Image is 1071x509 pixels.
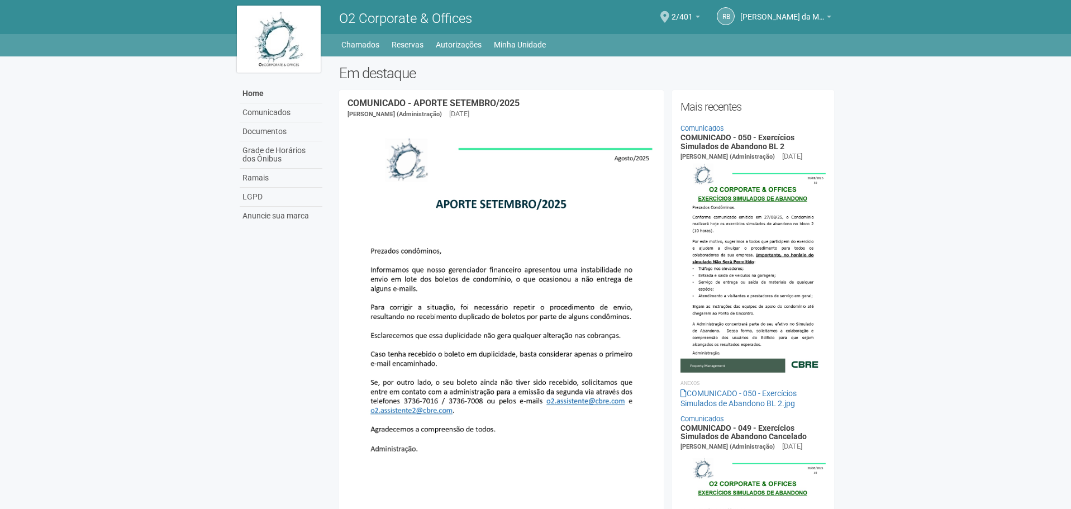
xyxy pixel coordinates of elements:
[782,441,802,451] div: [DATE]
[240,141,322,169] a: Grade de Horários dos Ônibus
[680,389,797,408] a: COMUNICADO - 050 - Exercícios Simulados de Abandono BL 2.jpg
[240,188,322,207] a: LGPD
[680,378,826,388] li: Anexos
[740,14,831,23] a: [PERSON_NAME] da Motta Junior
[341,37,379,53] a: Chamados
[680,415,724,423] a: Comunicados
[240,169,322,188] a: Ramais
[680,424,807,441] a: COMUNICADO - 049 - Exercícios Simulados de Abandono Cancelado
[740,2,824,21] span: Raul Barrozo da Motta Junior
[782,151,802,161] div: [DATE]
[449,109,469,119] div: [DATE]
[392,37,423,53] a: Reservas
[240,103,322,122] a: Comunicados
[494,37,546,53] a: Minha Unidade
[339,65,835,82] h2: Em destaque
[240,84,322,103] a: Home
[717,7,735,25] a: RB
[436,37,482,53] a: Autorizações
[680,443,775,450] span: [PERSON_NAME] (Administração)
[240,122,322,141] a: Documentos
[348,111,442,118] span: [PERSON_NAME] (Administração)
[237,6,321,73] img: logo.jpg
[680,153,775,160] span: [PERSON_NAME] (Administração)
[680,162,826,372] img: COMUNICADO%20-%20050%20-%20Exerc%C3%ADcios%20Simulados%20de%20Abandono%20BL%202.jpg
[680,98,826,115] h2: Mais recentes
[672,14,700,23] a: 2/401
[240,207,322,225] a: Anuncie sua marca
[339,11,472,26] span: O2 Corporate & Offices
[680,124,724,132] a: Comunicados
[672,2,693,21] span: 2/401
[680,133,794,150] a: COMUNICADO - 050 - Exercícios Simulados de Abandono BL 2
[348,98,520,108] a: COMUNICADO - APORTE SETEMBRO/2025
